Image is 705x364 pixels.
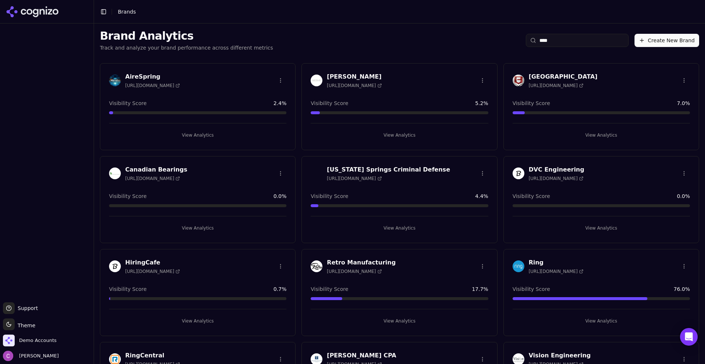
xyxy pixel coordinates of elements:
span: Visibility Score [109,285,147,293]
h3: [PERSON_NAME] [327,72,382,81]
h3: Vision Engineering [529,351,591,360]
span: [URL][DOMAIN_NAME] [529,269,583,274]
h3: DVC Engineering [529,165,585,174]
button: View Analytics [109,222,286,234]
span: Visibility Score [311,285,348,293]
button: View Analytics [311,315,488,327]
span: Brands [118,9,136,15]
span: 5.2 % [475,100,488,107]
span: 7.0 % [677,100,690,107]
span: Visibility Score [109,192,147,200]
span: [URL][DOMAIN_NAME] [327,83,382,89]
h3: [GEOGRAPHIC_DATA] [529,72,597,81]
h3: [US_STATE] Springs Criminal Defense [327,165,450,174]
img: HiringCafe [109,260,121,272]
span: Support [15,304,38,312]
span: [URL][DOMAIN_NAME] [125,269,180,274]
button: View Analytics [311,129,488,141]
span: [PERSON_NAME] [16,353,59,359]
span: [URL][DOMAIN_NAME] [327,269,382,274]
button: View Analytics [513,315,690,327]
h3: AireSpring [125,72,180,81]
h3: [PERSON_NAME] CPA [327,351,396,360]
span: [URL][DOMAIN_NAME] [529,176,583,181]
img: AireSpring [109,75,121,86]
button: Open organization switcher [3,335,57,346]
span: [URL][DOMAIN_NAME] [327,176,382,181]
p: Track and analyze your brand performance across different metrics [100,44,273,51]
span: [URL][DOMAIN_NAME] [125,83,180,89]
img: Demo Accounts [3,335,15,346]
span: Visibility Score [311,192,348,200]
span: 76.0 % [674,285,690,293]
button: View Analytics [311,222,488,234]
img: Colorado Springs Criminal Defense [311,167,322,179]
span: Visibility Score [311,100,348,107]
button: Create New Brand [634,34,699,47]
h3: Canadian Bearings [125,165,187,174]
h3: RingCentral [125,351,180,360]
span: 2.4 % [274,100,287,107]
span: 0.0 % [677,192,690,200]
button: View Analytics [513,222,690,234]
span: [URL][DOMAIN_NAME] [529,83,583,89]
nav: breadcrumb [118,8,684,15]
span: Theme [15,322,35,328]
img: DVC Engineering [513,167,524,179]
button: View Analytics [109,315,286,327]
span: Visibility Score [513,192,550,200]
span: 0.0 % [274,192,287,200]
button: Open user button [3,351,59,361]
h1: Brand Analytics [100,29,273,43]
span: Demo Accounts [19,337,57,344]
button: View Analytics [109,129,286,141]
button: View Analytics [513,129,690,141]
img: Behring Regional Center [513,75,524,86]
span: Visibility Score [513,285,550,293]
img: Retro Manufacturing [311,260,322,272]
span: 17.7 % [472,285,488,293]
h3: Retro Manufacturing [327,258,395,267]
div: Open Intercom Messenger [680,328,698,346]
span: [URL][DOMAIN_NAME] [125,176,180,181]
img: Ring [513,260,524,272]
h3: HiringCafe [125,258,180,267]
span: Visibility Score [109,100,147,107]
img: Angela J. Herrington [311,75,322,86]
span: 0.7 % [274,285,287,293]
h3: Ring [529,258,583,267]
span: 4.4 % [475,192,488,200]
img: Chris Abouraad [3,351,13,361]
img: Canadian Bearings [109,167,121,179]
span: Visibility Score [513,100,550,107]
